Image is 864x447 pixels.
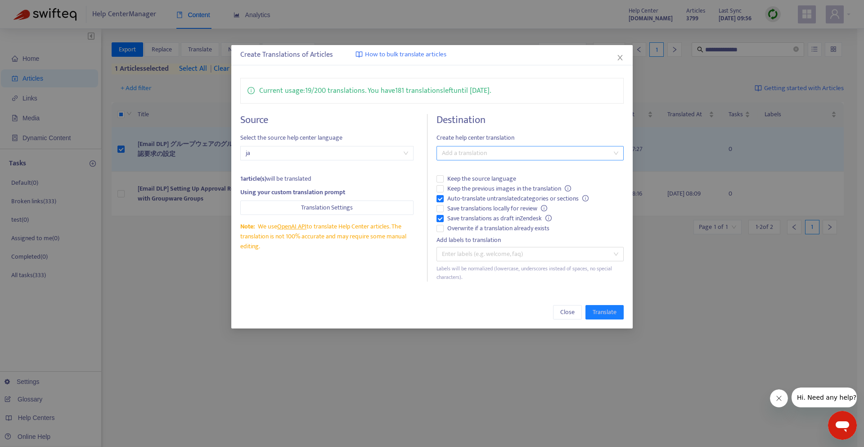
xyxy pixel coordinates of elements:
[560,307,575,317] span: Close
[246,146,409,160] span: ja
[444,194,592,204] span: Auto-translate untranslated categories or sections
[615,53,625,63] button: Close
[277,221,306,232] a: OpenAI API
[301,203,353,213] span: Translation Settings
[436,114,624,126] h4: Destination
[444,174,520,184] span: Keep the source language
[585,305,624,319] button: Translate
[770,389,788,407] iframe: メッセージを閉じる
[444,223,553,233] span: Overwrite if a translation already exists
[436,265,624,282] div: Labels will be normalized (lowercase, underscores instead of spaces, no special characters).
[240,50,624,60] div: Create Translations of Articles
[444,214,555,223] span: Save translations as draft in Zendesk
[240,222,414,251] div: We use to translate Help Center articles. The translation is not 100% accurate and may require so...
[792,388,857,407] iframe: 会社からのメッセージ
[240,114,414,126] h4: Source
[444,184,575,194] span: Keep the previous images in the translation
[828,411,857,440] iframe: メッセージングウィンドウを開くボタン
[444,204,551,214] span: Save translations locally for review
[240,133,414,143] span: Select the source help center language
[553,305,582,319] button: Close
[541,205,547,211] span: info-circle
[240,187,414,197] div: Using your custom translation prompt
[240,201,414,215] button: Translation Settings
[365,50,446,60] span: How to bulk translate articles
[240,173,266,184] strong: 1 article(s)
[355,51,363,58] img: image-link
[545,215,552,221] span: info-circle
[616,54,624,61] span: close
[582,195,589,201] span: info-circle
[240,174,414,184] div: will be translated
[565,185,571,192] span: info-circle
[240,221,255,232] span: Note:
[436,133,624,143] span: Create help center translation
[355,50,446,60] a: How to bulk translate articles
[247,85,255,94] span: info-circle
[436,235,624,245] div: Add labels to translation
[259,85,491,96] p: Current usage: 19 / 200 translations . You have 181 translations left until [DATE] .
